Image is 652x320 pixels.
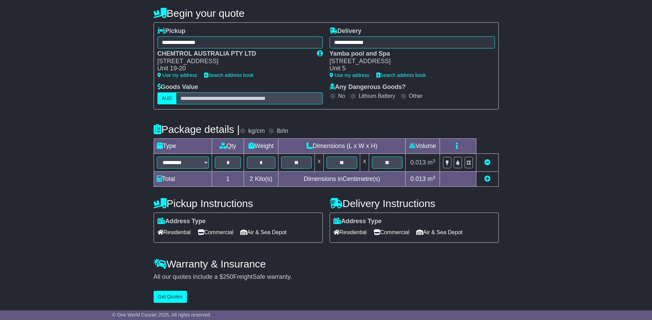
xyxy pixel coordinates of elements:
span: Commercial [198,227,233,238]
span: Air & Sea Depot [416,227,463,238]
a: Remove this item [484,159,490,166]
label: Any Dangerous Goods? [330,83,406,91]
label: Address Type [157,218,206,225]
div: [STREET_ADDRESS] [157,58,310,65]
span: Residential [157,227,191,238]
td: Volume [406,139,440,154]
button: Get Quotes [154,291,187,303]
h4: Begin your quote [154,8,499,19]
label: Lithium Battery [358,93,395,99]
h4: Package details | [154,124,240,135]
span: Air & Sea Depot [240,227,287,238]
a: Use my address [157,72,197,78]
span: m [428,175,435,182]
a: Use my address [330,72,369,78]
span: 2 [250,175,253,182]
td: Dimensions (L x W x H) [278,139,406,154]
td: Weight [244,139,278,154]
a: Add new item [484,175,490,182]
div: Unit 19-20 [157,65,310,72]
span: Commercial [374,227,409,238]
h4: Pickup Instructions [154,198,323,209]
td: x [315,154,324,172]
label: Delivery [330,27,362,35]
td: Kilo(s) [244,172,278,187]
label: lb/in [277,127,288,135]
a: Search address book [376,72,426,78]
div: [STREET_ADDRESS] [330,58,488,65]
div: Yamba pool and Spa [330,50,488,58]
span: m [428,159,435,166]
label: AUD [157,92,177,104]
h4: Delivery Instructions [330,198,499,209]
label: Other [409,93,423,99]
label: No [338,93,345,99]
span: © One World Courier 2025. All rights reserved. [112,312,211,318]
td: Dimensions in Centimetre(s) [278,172,406,187]
td: Type [154,139,212,154]
label: Goods Value [157,83,198,91]
label: Pickup [157,27,186,35]
td: x [360,154,369,172]
div: Unit 5 [330,65,488,72]
sup: 3 [433,175,435,180]
div: All our quotes include a $ FreightSafe warranty. [154,273,499,281]
span: 0.013 [410,159,426,166]
h4: Warranty & Insurance [154,258,499,270]
td: 1 [212,172,244,187]
div: CHEMTROL AUSTRALIA PTY LTD [157,50,310,58]
sup: 3 [433,158,435,163]
label: Address Type [333,218,382,225]
span: Residential [333,227,367,238]
td: Qty [212,139,244,154]
label: kg/cm [248,127,265,135]
a: Search address book [204,72,254,78]
td: Total [154,172,212,187]
span: 250 [223,273,233,280]
span: 0.013 [410,175,426,182]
